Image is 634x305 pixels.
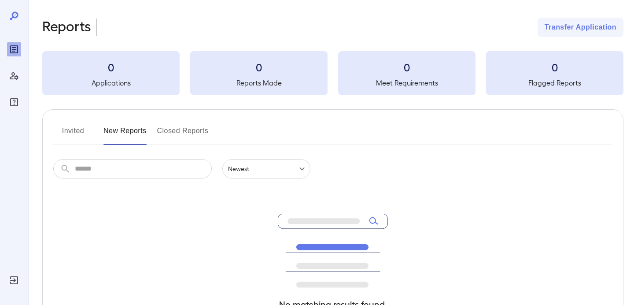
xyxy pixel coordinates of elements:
div: Newest [222,159,310,179]
h5: Meet Requirements [338,78,475,88]
h5: Flagged Reports [486,78,623,88]
h3: 0 [338,60,475,74]
h3: 0 [190,60,328,74]
button: New Reports [103,124,147,145]
h3: 0 [42,60,180,74]
div: Log Out [7,273,21,287]
div: Reports [7,42,21,56]
h2: Reports [42,18,91,37]
h3: 0 [486,60,623,74]
button: Closed Reports [157,124,209,145]
div: FAQ [7,95,21,109]
h5: Reports Made [190,78,328,88]
button: Invited [53,124,93,145]
summary: 0Applications0Reports Made0Meet Requirements0Flagged Reports [42,51,623,95]
h5: Applications [42,78,180,88]
button: Transfer Application [538,18,623,37]
div: Manage Users [7,69,21,83]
